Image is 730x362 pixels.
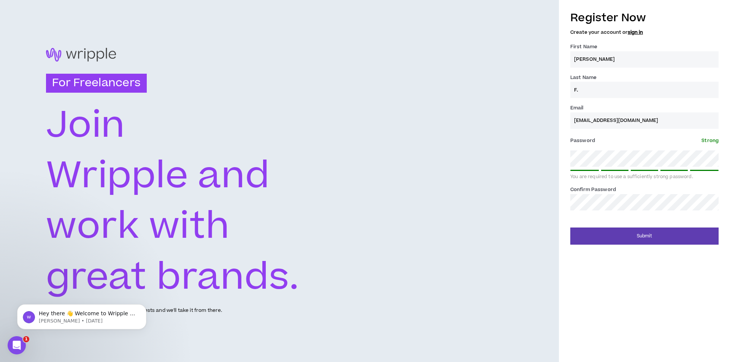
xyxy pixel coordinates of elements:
text: Wripple and [46,150,270,202]
label: First Name [570,41,597,53]
text: Join [46,99,125,152]
a: sign in [628,29,643,36]
span: Password [570,137,595,144]
label: Confirm Password [570,183,616,196]
h5: Create your account or [570,30,719,35]
text: great brands. [46,251,300,304]
input: Enter Email [570,112,719,129]
iframe: Intercom live chat [8,336,26,354]
div: You are required to use a sufficiently strong password. [570,174,719,180]
button: Submit [570,228,719,245]
span: Strong [701,137,719,144]
h3: For Freelancers [46,74,147,93]
input: First name [570,51,719,68]
h3: Register Now [570,10,719,26]
iframe: Intercom notifications message [6,288,158,341]
label: Email [570,102,584,114]
text: work with [46,200,229,253]
label: Last Name [570,71,597,84]
input: Last name [570,82,719,98]
span: 1 [23,336,29,342]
